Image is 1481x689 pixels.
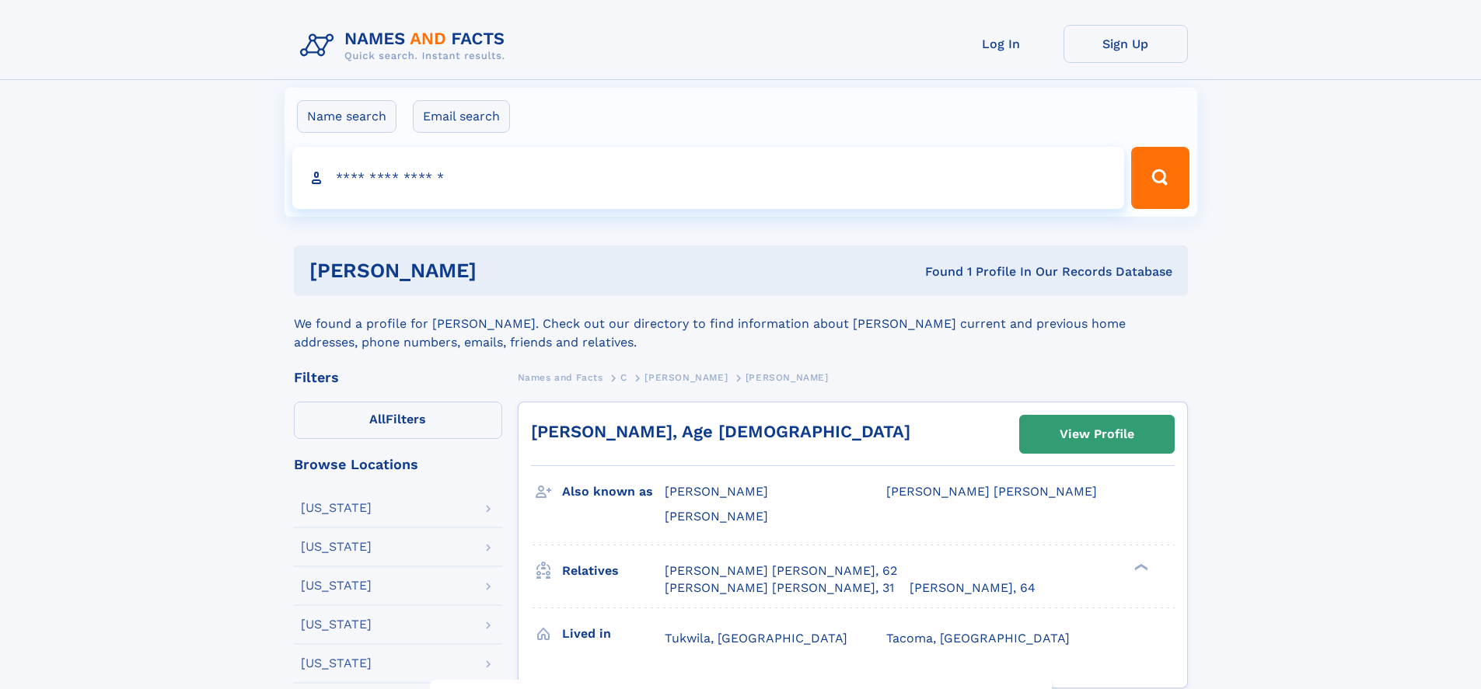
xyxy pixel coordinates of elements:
[700,263,1172,280] div: Found 1 Profile In Our Records Database
[665,631,847,646] span: Tukwila, [GEOGRAPHIC_DATA]
[301,657,372,670] div: [US_STATE]
[294,25,518,67] img: Logo Names and Facts
[1020,416,1174,453] a: View Profile
[665,579,894,597] a: [PERSON_NAME] [PERSON_NAME], 31
[644,367,728,387] a: [PERSON_NAME]
[301,541,372,553] div: [US_STATE]
[294,402,502,439] label: Filters
[301,579,372,592] div: [US_STATE]
[309,261,701,280] h1: [PERSON_NAME]
[1060,416,1134,452] div: View Profile
[562,478,665,505] h3: Also known as
[301,502,372,514] div: [US_STATE]
[665,509,768,524] span: [PERSON_NAME]
[301,618,372,631] div: [US_STATE]
[413,100,510,133] label: Email search
[665,562,897,579] a: [PERSON_NAME] [PERSON_NAME], 62
[562,621,665,647] h3: Lived in
[531,422,910,441] a: [PERSON_NAME], Age [DEMOGRAPHIC_DATA]
[644,372,728,383] span: [PERSON_NAME]
[294,296,1188,352] div: We found a profile for [PERSON_NAME]. Check out our directory to find information about [PERSON_N...
[886,631,1070,646] span: Tacoma, [GEOGRAPHIC_DATA]
[292,147,1125,209] input: search input
[746,372,829,383] span: [PERSON_NAME]
[1131,147,1189,209] button: Search Button
[369,412,386,426] span: All
[1130,562,1149,572] div: ❯
[665,484,768,499] span: [PERSON_NAME]
[620,372,627,383] span: C
[518,367,603,387] a: Names and Facts
[886,484,1097,499] span: [PERSON_NAME] [PERSON_NAME]
[297,100,396,133] label: Name search
[294,458,502,472] div: Browse Locations
[620,367,627,387] a: C
[1064,25,1188,63] a: Sign Up
[910,579,1036,597] a: [PERSON_NAME], 64
[939,25,1064,63] a: Log In
[562,558,665,584] h3: Relatives
[294,371,502,385] div: Filters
